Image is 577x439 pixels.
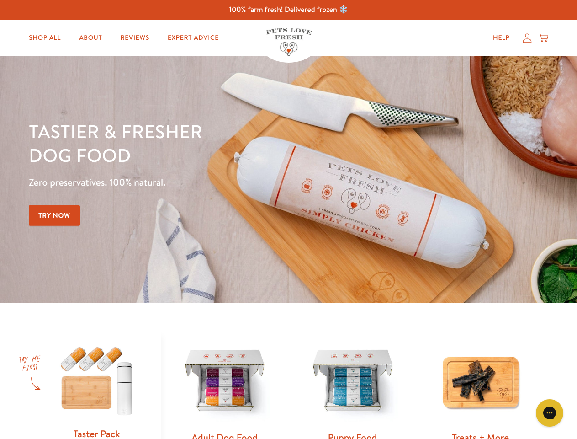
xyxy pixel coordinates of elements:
[29,205,80,226] a: Try Now
[531,396,568,430] iframe: Gorgias live chat messenger
[266,28,312,56] img: Pets Love Fresh
[486,29,517,47] a: Help
[160,29,226,47] a: Expert Advice
[29,174,375,191] p: Zero preservatives. 100% natural.
[21,29,68,47] a: Shop All
[72,29,109,47] a: About
[29,119,375,167] h1: Tastier & fresher dog food
[113,29,156,47] a: Reviews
